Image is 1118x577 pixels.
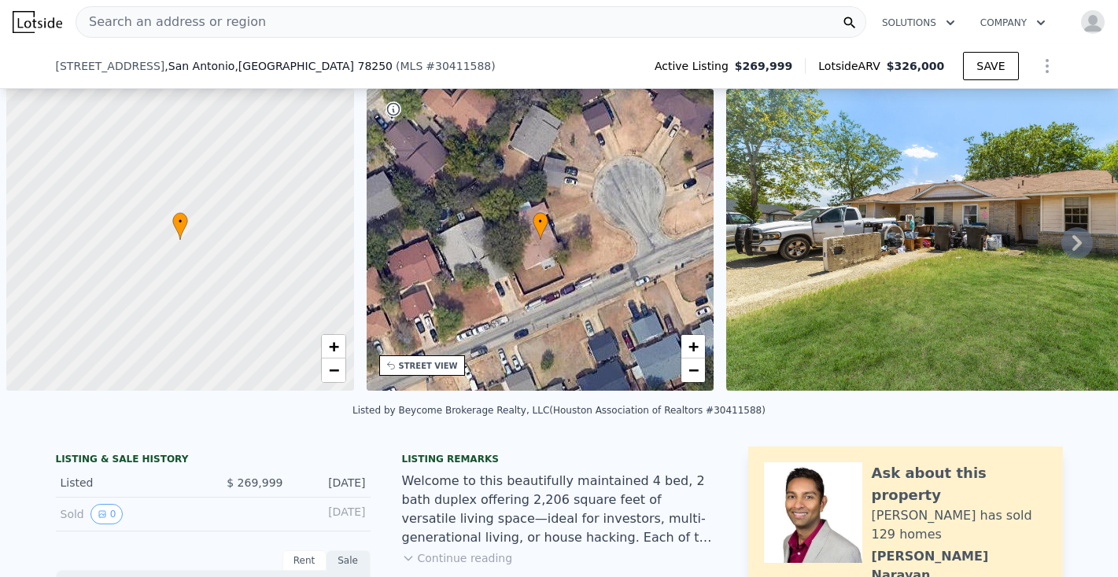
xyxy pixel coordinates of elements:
[963,52,1018,80] button: SAVE
[90,504,124,524] button: View historical data
[296,504,366,524] div: [DATE]
[402,453,717,465] div: Listing remarks
[681,335,705,358] a: Zoom in
[818,58,886,74] span: Lotside ARV
[872,462,1047,506] div: Ask about this property
[533,212,548,240] div: •
[400,60,423,72] span: MLS
[681,358,705,382] a: Zoom out
[172,212,188,240] div: •
[655,58,735,74] span: Active Listing
[402,472,717,547] div: Welcome to this beautifully maintained 4 bed, 2 bath duplex offering 2,206 square feet of versati...
[735,58,793,74] span: $269,999
[887,60,945,72] span: $326,000
[396,58,496,74] div: ( )
[327,550,371,571] div: Sale
[869,9,968,37] button: Solutions
[688,336,699,356] span: +
[13,11,62,33] img: Lotside
[56,58,165,74] span: [STREET_ADDRESS]
[399,360,458,372] div: STREET VIEW
[1031,50,1063,82] button: Show Options
[426,60,491,72] span: # 30411588
[322,335,345,358] a: Zoom in
[56,453,371,469] div: LISTING & SALE HISTORY
[328,336,338,356] span: +
[328,360,338,380] span: −
[61,504,201,524] div: Sold
[533,215,548,229] span: •
[172,215,188,229] span: •
[282,550,327,571] div: Rent
[688,360,699,380] span: −
[968,9,1058,37] button: Company
[227,476,282,489] span: $ 269,999
[76,13,266,31] span: Search an address or region
[296,475,366,491] div: [DATE]
[1080,9,1105,35] img: avatar
[234,60,393,72] span: , [GEOGRAPHIC_DATA] 78250
[872,506,1047,544] div: [PERSON_NAME] has sold 129 homes
[352,405,766,416] div: Listed by Beycome Brokerage Realty, LLC (Houston Association of Realtors #30411588)
[402,550,513,566] button: Continue reading
[164,58,393,74] span: , San Antonio
[322,358,345,382] a: Zoom out
[61,475,201,491] div: Listed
